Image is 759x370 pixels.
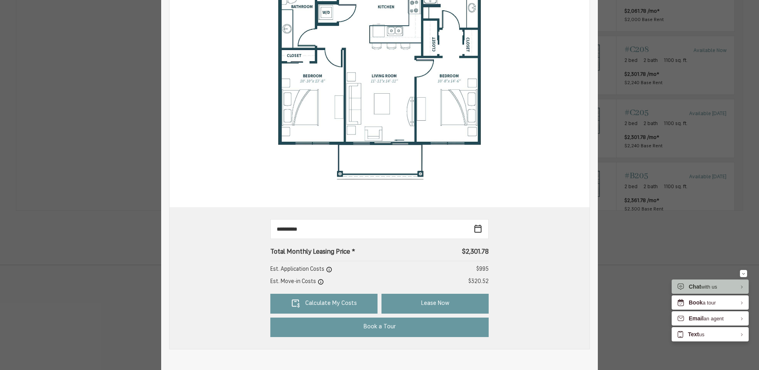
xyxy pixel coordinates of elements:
[270,277,324,286] p: Est. Move-in Costs
[270,318,489,337] a: Book a Tour
[270,247,355,257] p: Total Monthly Leasing Price *
[462,247,489,257] p: $2,301.78
[270,265,332,274] p: Est. Application Costs
[476,265,489,274] p: $995
[270,294,378,314] a: Calculate My Costs
[468,277,489,286] p: $320.52
[364,323,396,332] span: Book a Tour
[381,294,489,314] a: Lease Now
